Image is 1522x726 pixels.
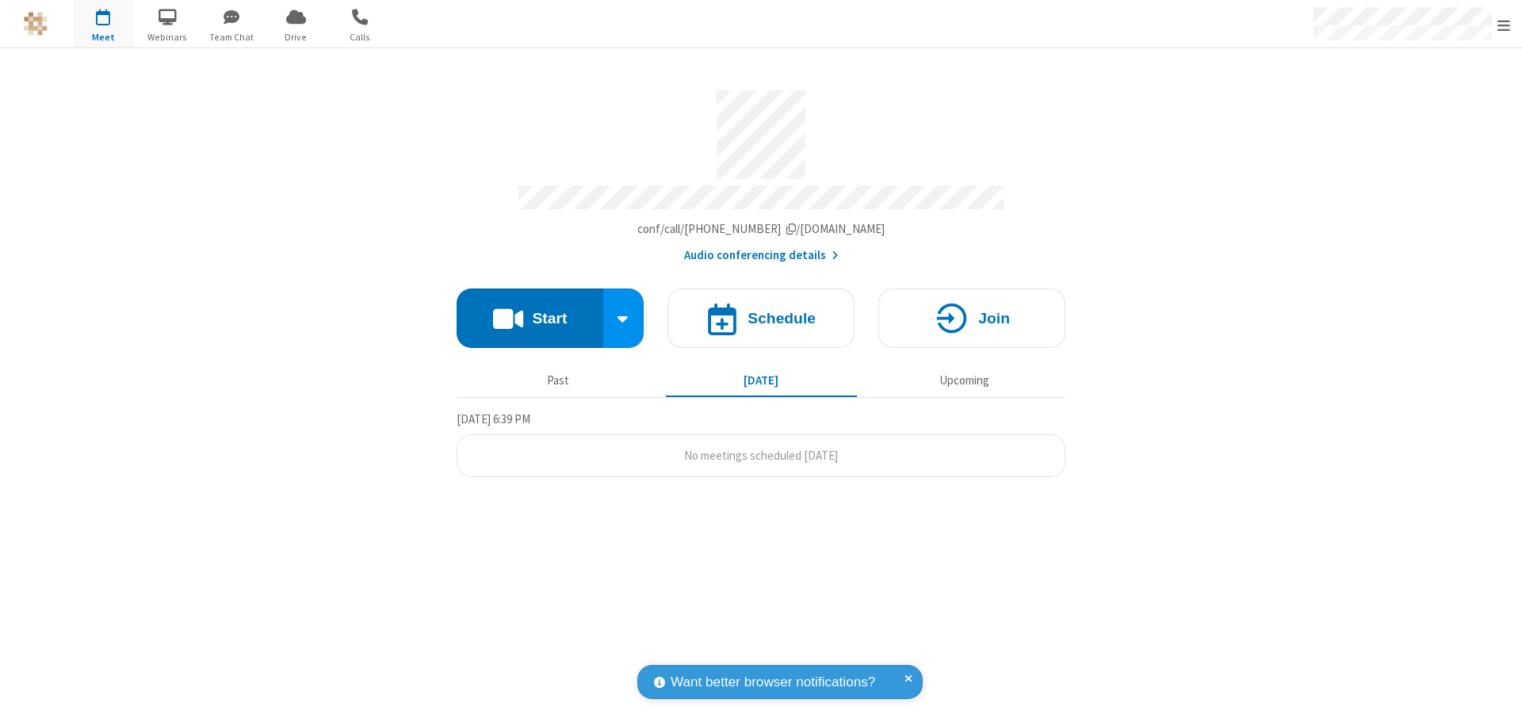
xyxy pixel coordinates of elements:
[637,221,885,236] span: Copy my meeting room link
[637,220,885,239] button: Copy my meeting room linkCopy my meeting room link
[331,30,390,44] span: Calls
[457,411,530,426] span: [DATE] 6:39 PM
[266,30,326,44] span: Drive
[748,311,816,326] h4: Schedule
[24,12,48,36] img: QA Selenium DO NOT DELETE OR CHANGE
[138,30,197,44] span: Webinars
[666,365,857,395] button: [DATE]
[978,311,1010,326] h4: Join
[869,365,1060,395] button: Upcoming
[532,311,567,326] h4: Start
[457,288,603,348] button: Start
[667,288,855,348] button: Schedule
[463,365,654,395] button: Past
[684,448,838,463] span: No meetings scheduled [DATE]
[457,78,1065,265] section: Account details
[878,288,1065,348] button: Join
[202,30,262,44] span: Team Chat
[684,246,839,265] button: Audio conferencing details
[74,30,133,44] span: Meet
[671,672,875,693] span: Want better browser notifications?
[603,288,644,348] div: Start conference options
[457,410,1065,478] section: Today's Meetings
